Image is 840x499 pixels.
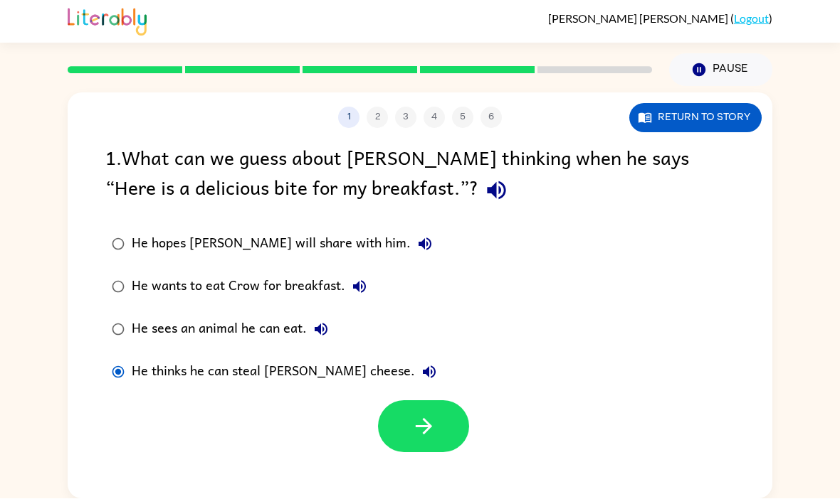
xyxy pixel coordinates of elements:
[307,316,335,344] button: He sees an animal he can eat.
[548,12,772,26] div: ( )
[629,104,762,133] button: Return to story
[734,12,769,26] a: Logout
[132,230,439,259] div: He hopes [PERSON_NAME] will share with him.
[669,54,772,87] button: Pause
[411,230,439,259] button: He hopes [PERSON_NAME] will share with him.
[415,358,443,387] button: He thinks he can steal [PERSON_NAME] cheese.
[68,5,147,36] img: Literably
[345,273,374,301] button: He wants to eat Crow for breakfast.
[132,273,374,301] div: He wants to eat Crow for breakfast.
[132,358,443,387] div: He thinks he can steal [PERSON_NAME] cheese.
[132,316,335,344] div: He sees an animal he can eat.
[338,107,359,129] button: 1
[548,12,730,26] span: [PERSON_NAME] [PERSON_NAME]
[105,143,735,209] div: 1 . What can we guess about [PERSON_NAME] thinking when he says “Here is a delicious bite for my ...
